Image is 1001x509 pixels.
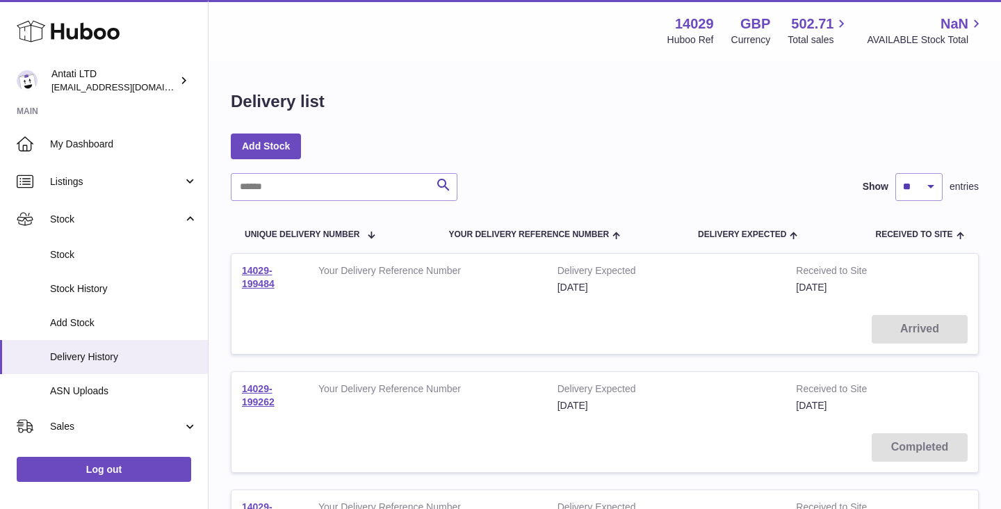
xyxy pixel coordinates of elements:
div: [DATE] [558,281,776,294]
span: Stock History [50,282,197,296]
strong: Your Delivery Reference Number [318,382,537,399]
strong: Your Delivery Reference Number [318,264,537,281]
span: [DATE] [796,282,827,293]
span: Received to Site [875,230,952,239]
span: entries [950,180,979,193]
span: Delivery Expected [698,230,786,239]
span: ASN Uploads [50,385,197,398]
a: 14029-199262 [242,383,275,407]
strong: 14029 [675,15,714,33]
strong: GBP [740,15,770,33]
strong: Received to Site [796,264,909,281]
span: Add Stock [50,316,197,330]
h1: Delivery list [231,90,325,113]
span: Listings [50,175,183,188]
a: 14029-199484 [242,265,275,289]
span: [EMAIL_ADDRESS][DOMAIN_NAME] [51,81,204,92]
strong: Delivery Expected [558,264,776,281]
a: 502.71 Total sales [788,15,849,47]
img: toufic@antatiskin.com [17,70,38,91]
div: Antati LTD [51,67,177,94]
span: NaN [941,15,968,33]
span: Total sales [788,33,849,47]
strong: Delivery Expected [558,382,776,399]
a: NaN AVAILABLE Stock Total [867,15,984,47]
a: Add Stock [231,134,301,159]
span: Unique Delivery Number [245,230,359,239]
span: Your Delivery Reference Number [448,230,609,239]
span: Sales [50,420,183,433]
span: Stock [50,248,197,261]
span: AVAILABLE Stock Total [867,33,984,47]
span: 502.71 [791,15,833,33]
span: [DATE] [796,400,827,411]
strong: Received to Site [796,382,909,399]
span: Stock [50,213,183,226]
div: Currency [731,33,771,47]
span: Delivery History [50,350,197,364]
div: Huboo Ref [667,33,714,47]
span: My Dashboard [50,138,197,151]
label: Show [863,180,888,193]
a: Log out [17,457,191,482]
div: [DATE] [558,399,776,412]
